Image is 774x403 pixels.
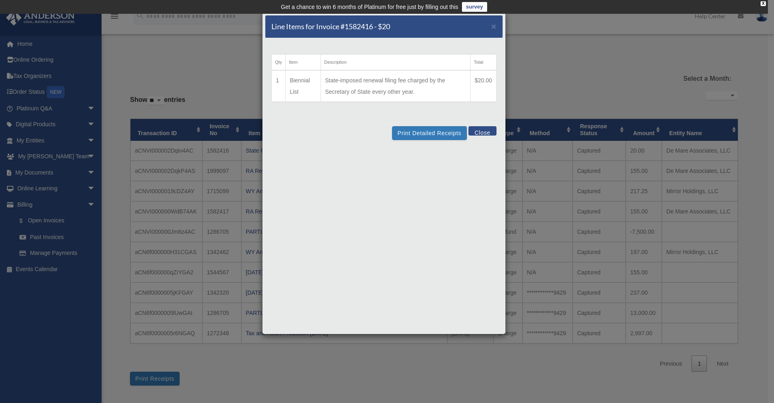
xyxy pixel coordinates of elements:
th: Qty [272,54,286,71]
button: Print Detailed Receipts [392,126,466,140]
th: Item [286,54,321,71]
div: close [761,1,766,6]
td: State-imposed renewal filing fee charged by the Secretary of State every other year. [321,70,470,102]
button: Close [491,22,496,30]
h5: Line Items for Invoice #1582416 - $20 [271,22,390,32]
td: 1 [272,70,286,102]
td: Biennial List [286,70,321,102]
td: $20.00 [470,70,496,102]
th: Total [470,54,496,71]
a: survey [462,2,487,12]
th: Description [321,54,470,71]
button: Close [468,126,496,136]
span: × [491,22,496,31]
div: Get a chance to win 6 months of Platinum for free just by filling out this [281,2,458,12]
